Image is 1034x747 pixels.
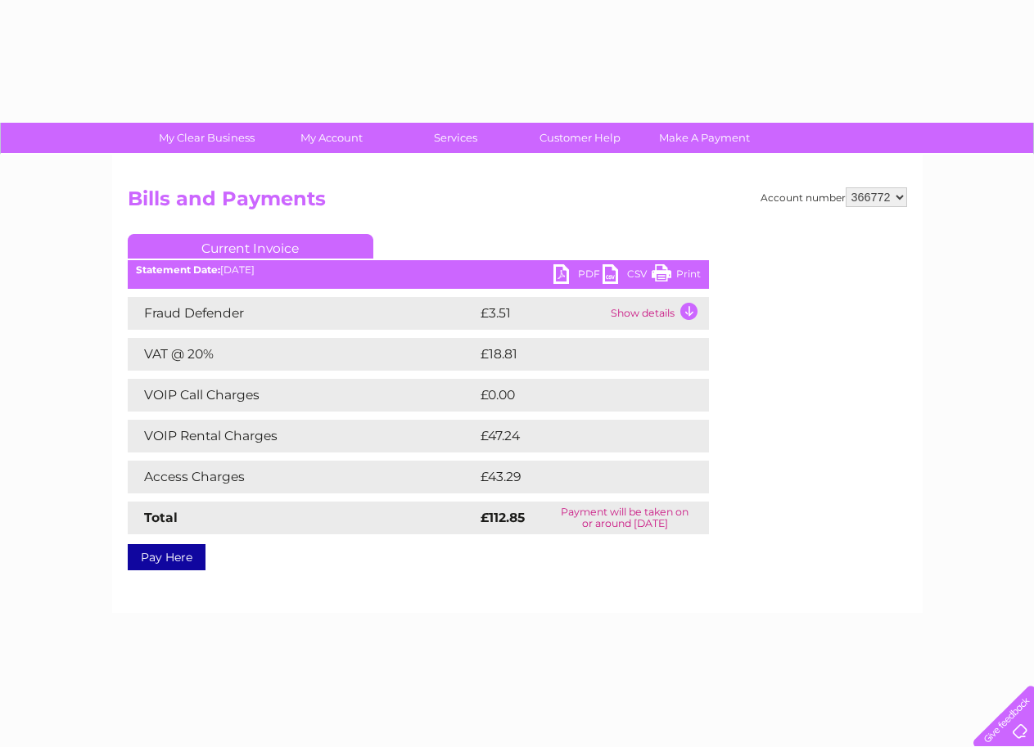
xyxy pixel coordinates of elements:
td: £3.51 [476,297,607,330]
td: £18.81 [476,338,673,371]
td: Payment will be taken on or around [DATE] [541,502,709,534]
a: My Account [264,123,399,153]
b: Statement Date: [136,263,220,276]
td: £0.00 [476,379,671,412]
a: Make A Payment [637,123,772,153]
a: Customer Help [512,123,648,153]
td: Access Charges [128,461,476,493]
td: £43.29 [476,461,675,493]
strong: £112.85 [481,510,525,525]
div: [DATE] [128,264,709,276]
td: VOIP Rental Charges [128,420,476,452]
div: Account number [761,187,907,207]
td: £47.24 [476,420,675,452]
strong: Total [144,510,178,525]
td: Fraud Defender [128,297,476,330]
a: Print [652,264,701,288]
a: PDF [553,264,603,288]
td: VAT @ 20% [128,338,476,371]
td: Show details [607,297,709,330]
td: VOIP Call Charges [128,379,476,412]
a: Current Invoice [128,234,373,259]
h2: Bills and Payments [128,187,907,218]
a: CSV [603,264,652,288]
a: My Clear Business [139,123,274,153]
a: Services [388,123,523,153]
a: Pay Here [128,544,205,570]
